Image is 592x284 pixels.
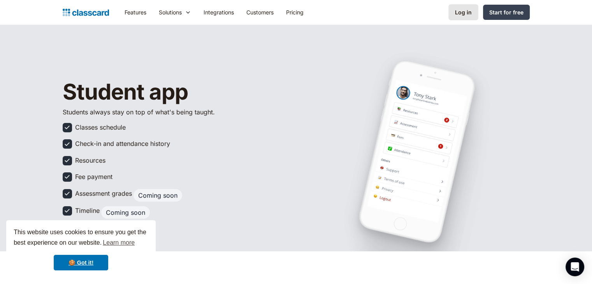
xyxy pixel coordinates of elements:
div: Start for free [489,8,523,16]
div: Solutions [153,4,197,21]
p: Students always stay on top of what's being taught. [63,107,226,117]
a: learn more about cookies [102,237,136,249]
a: Customers [240,4,280,21]
div: Solutions [159,8,182,16]
div: Resources [75,156,105,165]
div: Timeline [75,206,100,215]
div: Open Intercom Messenger [566,258,584,276]
a: Pricing [280,4,310,21]
a: dismiss cookie message [54,255,108,270]
div: Assessment grades [75,189,132,198]
div: cookieconsent [6,220,156,278]
h1: Student app [63,80,265,104]
div: Coming soon [138,191,177,199]
div: Fee payment [75,172,112,181]
a: Features [118,4,153,21]
a: Integrations [197,4,240,21]
a: Log in [448,4,478,20]
span: This website uses cookies to ensure you get the best experience on our website. [14,228,148,249]
div: Check-in and attendance history [75,139,170,148]
div: Classes schedule [75,123,126,131]
a: Logo [63,7,109,18]
div: Coming soon [106,209,145,216]
div: Log in [455,8,472,16]
a: Start for free [483,5,530,20]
